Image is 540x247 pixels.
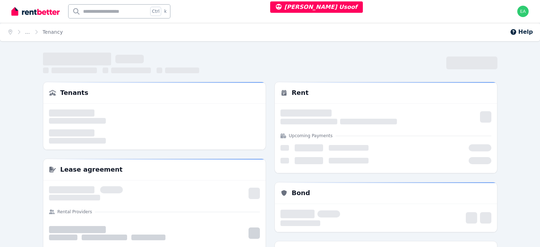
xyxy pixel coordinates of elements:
[43,29,63,35] a: Tenancy
[150,7,161,16] span: Ctrl
[25,28,30,36] span: ...
[517,6,529,17] img: earl@rentbetter.com.au
[164,9,167,14] span: k
[60,88,88,98] h3: Tenants
[276,4,358,10] span: [PERSON_NAME] Usoof
[510,28,533,36] button: Help
[289,133,333,139] h4: Upcoming Payments
[292,188,310,198] h3: Bond
[58,209,92,215] h4: Rental Providers
[60,165,123,174] h3: Lease agreement
[11,6,60,17] img: RentBetter
[292,88,309,98] h3: Rent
